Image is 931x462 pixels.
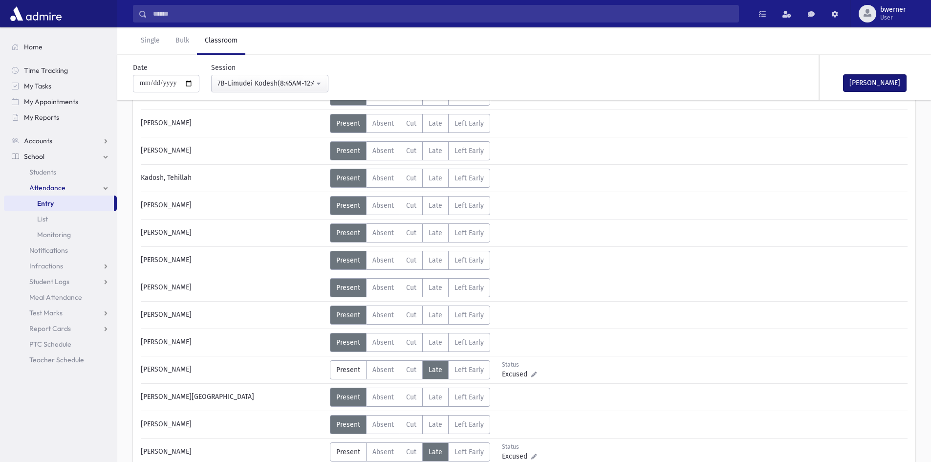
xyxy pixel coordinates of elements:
button: [PERSON_NAME] [843,74,907,92]
span: User [880,14,906,22]
a: Report Cards [4,321,117,336]
div: [PERSON_NAME] [136,114,330,133]
button: 7B-Limudei Kodesh(8:45AM-12:45PM) [211,75,328,92]
span: Cut [406,119,416,128]
a: PTC Schedule [4,336,117,352]
div: [PERSON_NAME][GEOGRAPHIC_DATA] [136,388,330,407]
span: Absent [372,284,394,292]
span: Left Early [455,366,484,374]
div: AttTypes [330,442,490,462]
span: Left Early [455,201,484,210]
span: Late [429,119,442,128]
span: Absent [372,448,394,456]
a: Classroom [197,27,245,55]
div: AttTypes [330,306,490,325]
div: [PERSON_NAME] [136,333,330,352]
span: Left Early [455,119,484,128]
span: Left Early [455,393,484,401]
div: [PERSON_NAME] [136,223,330,242]
div: AttTypes [330,251,490,270]
span: Accounts [24,136,52,145]
span: Late [429,147,442,155]
a: My Reports [4,110,117,125]
span: Test Marks [29,308,63,317]
span: PTC Schedule [29,340,71,349]
span: Late [429,366,442,374]
a: Teacher Schedule [4,352,117,368]
span: Absent [372,147,394,155]
span: Cut [406,393,416,401]
span: Present [336,256,360,264]
span: Present [336,311,360,319]
div: AttTypes [330,141,490,160]
span: bwerner [880,6,906,14]
span: My Tasks [24,82,51,90]
a: Notifications [4,242,117,258]
span: Present [336,366,360,374]
span: Cut [406,448,416,456]
span: Present [336,420,360,429]
div: AttTypes [330,223,490,242]
div: AttTypes [330,360,490,379]
span: Present [336,448,360,456]
span: Absent [372,420,394,429]
div: [PERSON_NAME] [136,442,330,462]
span: Late [429,256,442,264]
span: Present [336,147,360,155]
span: Cut [406,338,416,347]
a: Test Marks [4,305,117,321]
a: School [4,149,117,164]
span: Absent [372,201,394,210]
a: Bulk [168,27,197,55]
div: AttTypes [330,333,490,352]
div: AttTypes [330,278,490,297]
label: Session [211,63,236,73]
span: Present [336,229,360,237]
span: Time Tracking [24,66,68,75]
span: Left Early [455,229,484,237]
span: Absent [372,366,394,374]
span: Present [336,284,360,292]
div: AttTypes [330,415,490,434]
label: Date [133,63,148,73]
a: Monitoring [4,227,117,242]
span: Cut [406,256,416,264]
span: Late [429,174,442,182]
span: Left Early [455,338,484,347]
span: Report Cards [29,324,71,333]
span: Meal Attendance [29,293,82,302]
span: Cut [406,366,416,374]
span: Absent [372,393,394,401]
span: Absent [372,174,394,182]
a: Single [133,27,168,55]
span: Late [429,448,442,456]
a: My Tasks [4,78,117,94]
div: [PERSON_NAME] [136,278,330,297]
span: Present [336,119,360,128]
span: List [37,215,48,223]
span: Cut [406,420,416,429]
span: Cut [406,147,416,155]
div: Status [502,360,545,369]
span: Cut [406,284,416,292]
div: [PERSON_NAME] [136,415,330,434]
div: AttTypes [330,196,490,215]
div: [PERSON_NAME] [136,306,330,325]
span: Late [429,420,442,429]
span: Cut [406,174,416,182]
div: 7B-Limudei Kodesh(8:45AM-12:45PM) [217,78,314,88]
a: List [4,211,117,227]
a: Meal Attendance [4,289,117,305]
span: Left Early [455,174,484,182]
span: Late [429,311,442,319]
span: Late [429,393,442,401]
span: Student Logs [29,277,69,286]
a: Attendance [4,180,117,196]
a: Infractions [4,258,117,274]
span: Absent [372,338,394,347]
div: [PERSON_NAME] [136,251,330,270]
span: Present [336,201,360,210]
span: Students [29,168,56,176]
span: Cut [406,201,416,210]
span: Present [336,393,360,401]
